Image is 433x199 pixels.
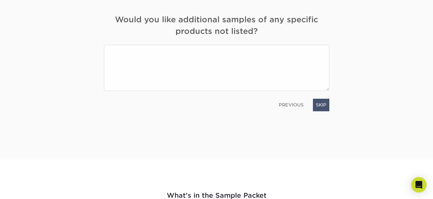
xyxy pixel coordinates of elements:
[104,14,329,37] h4: Would you like additional samples of any specific products not listed?
[2,179,55,197] iframe: Google Customer Reviews
[276,100,306,110] a: PREVIOUS
[411,177,427,193] div: Open Intercom Messenger
[313,99,329,111] a: SKIP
